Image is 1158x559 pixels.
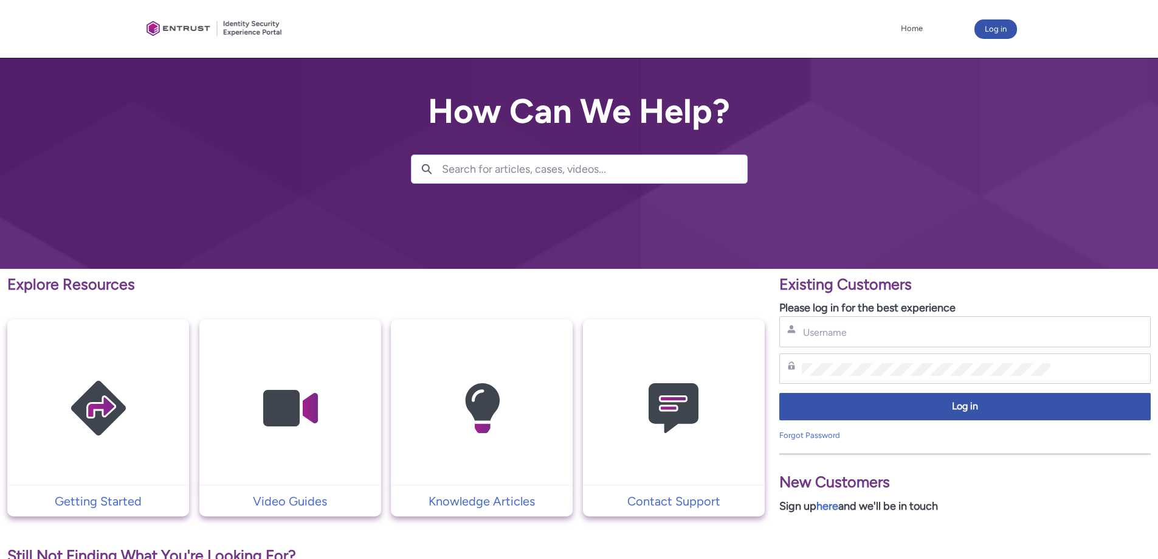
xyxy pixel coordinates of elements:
input: Username [802,326,1050,339]
a: Getting Started [7,492,189,510]
button: Log in [974,19,1017,39]
img: Getting Started [41,343,156,474]
a: Knowledge Articles [391,492,573,510]
h2: How Can We Help? [411,92,748,130]
span: Log in [787,400,1143,414]
p: New Customers [779,471,1151,494]
p: Getting Started [13,492,183,510]
button: Log in [779,393,1151,420]
p: Please log in for the best experience [779,300,1151,316]
p: Existing Customers [779,273,1151,296]
input: Search for articles, cases, videos... [442,155,747,183]
button: Search [412,155,442,183]
a: Video Guides [199,492,381,510]
p: Knowledge Articles [397,492,567,510]
p: Sign up and we'll be in touch [779,498,1151,515]
a: Contact Support [583,492,765,510]
img: Knowledge Articles [424,343,540,474]
img: Video Guides [232,343,348,474]
p: Contact Support [589,492,759,510]
img: Contact Support [616,343,731,474]
p: Video Guides [205,492,375,510]
a: Home [898,19,926,38]
p: Explore Resources [7,273,765,296]
a: Forgot Password [779,431,840,440]
a: here [816,499,838,513]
